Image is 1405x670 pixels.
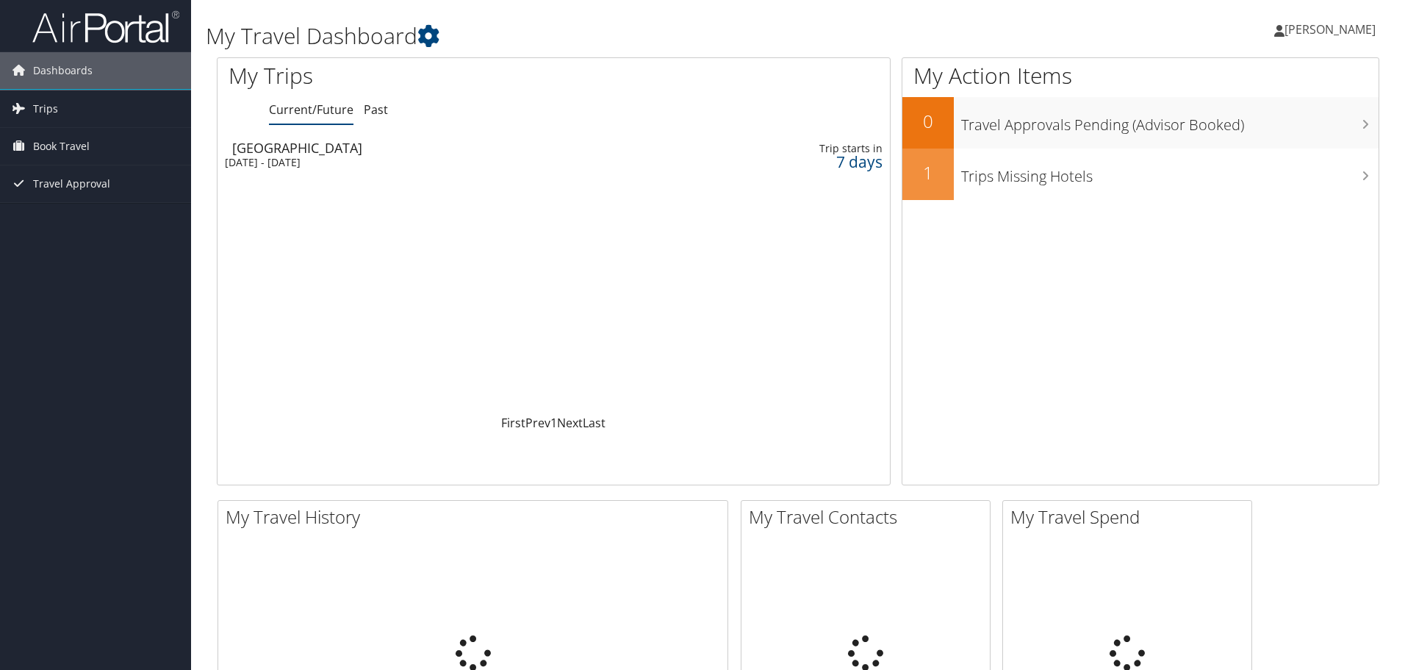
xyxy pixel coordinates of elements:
span: [PERSON_NAME] [1284,21,1376,38]
h2: My Travel History [226,505,727,530]
span: Travel Approval [33,165,110,202]
h2: My Travel Contacts [749,505,990,530]
h1: My Action Items [902,60,1379,91]
div: Trip starts in [734,142,883,155]
a: Current/Future [269,101,353,118]
h3: Trips Missing Hotels [961,159,1379,187]
span: Trips [33,90,58,127]
h2: My Travel Spend [1010,505,1251,530]
a: 1Trips Missing Hotels [902,149,1379,200]
div: [DATE] - [DATE] [225,156,644,169]
a: 0Travel Approvals Pending (Advisor Booked) [902,97,1379,149]
h2: 1 [902,160,954,185]
h3: Travel Approvals Pending (Advisor Booked) [961,107,1379,135]
span: Dashboards [33,52,93,89]
h2: 0 [902,109,954,134]
a: [PERSON_NAME] [1274,7,1390,51]
a: Prev [525,415,550,431]
a: 1 [550,415,557,431]
div: [GEOGRAPHIC_DATA] [232,141,652,154]
span: Book Travel [33,128,90,165]
h1: My Travel Dashboard [206,21,996,51]
a: First [501,415,525,431]
img: airportal-logo.png [32,10,179,44]
a: Last [583,415,606,431]
h1: My Trips [229,60,599,91]
a: Past [364,101,388,118]
div: 7 days [734,155,883,168]
a: Next [557,415,583,431]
